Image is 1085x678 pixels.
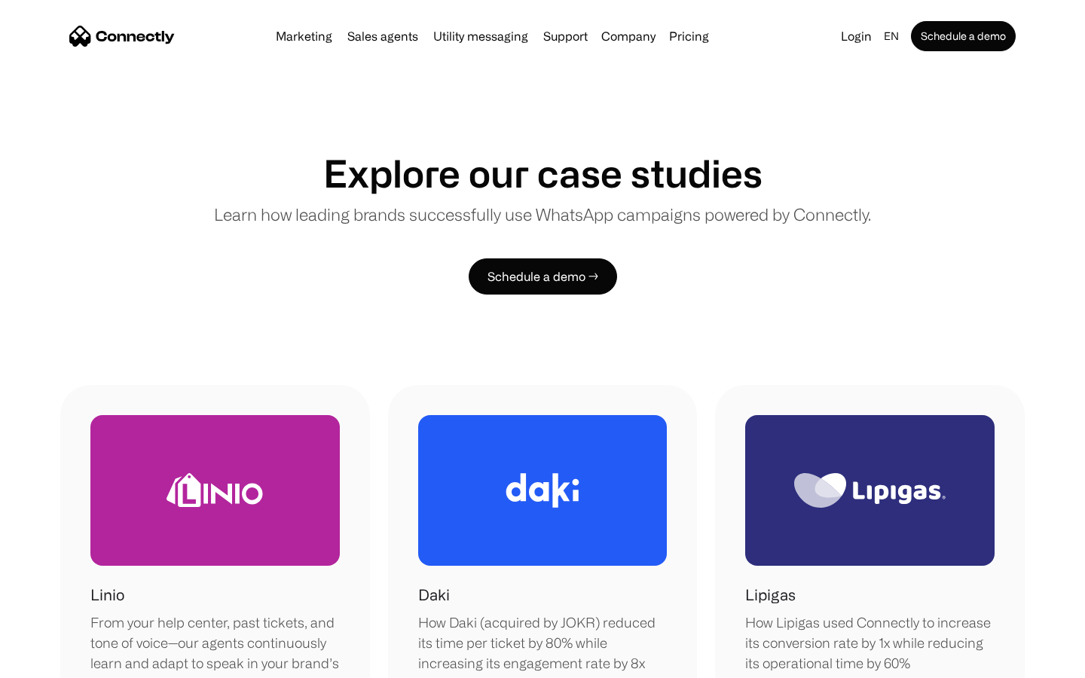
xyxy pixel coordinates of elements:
[341,30,424,42] a: Sales agents
[537,30,594,42] a: Support
[663,30,715,42] a: Pricing
[418,584,450,606] h1: Daki
[323,151,763,196] h1: Explore our case studies
[601,26,656,47] div: Company
[884,26,899,47] div: en
[878,26,908,47] div: en
[167,473,263,507] img: Linio Logo
[427,30,534,42] a: Utility messaging
[597,26,660,47] div: Company
[911,21,1016,51] a: Schedule a demo
[270,30,338,42] a: Marketing
[469,258,617,295] a: Schedule a demo →
[214,202,871,227] p: Learn how leading brands successfully use WhatsApp campaigns powered by Connectly.
[745,584,796,606] h1: Lipigas
[69,25,175,47] a: home
[745,612,995,673] div: How Lipigas used Connectly to increase its conversion rate by 1x while reducing its operational t...
[506,473,579,508] img: Daki Logo
[30,652,90,673] ul: Language list
[15,650,90,673] aside: Language selected: English
[835,26,878,47] a: Login
[90,584,124,606] h1: Linio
